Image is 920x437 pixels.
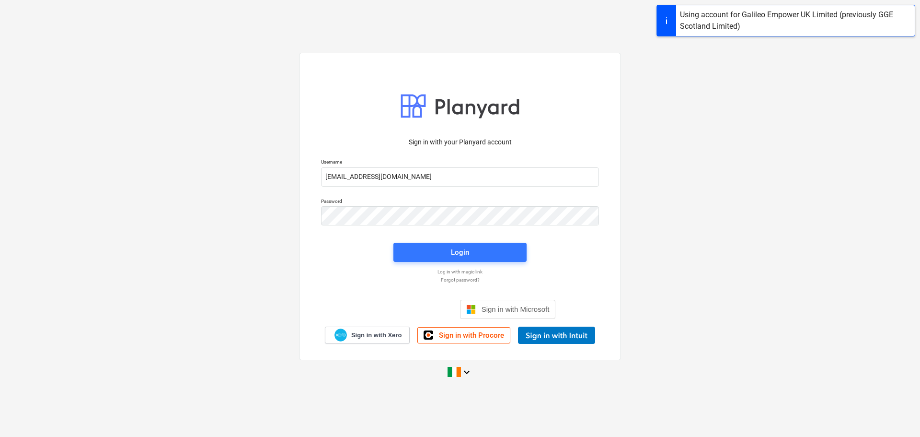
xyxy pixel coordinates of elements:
[321,159,599,167] p: Username
[466,305,476,314] img: Microsoft logo
[680,9,911,32] div: Using account for Galileo Empower UK Limited (previously GGE Scotland Limited)
[482,305,550,313] span: Sign in with Microsoft
[351,331,402,340] span: Sign in with Xero
[451,246,469,259] div: Login
[321,198,599,206] p: Password
[316,269,604,275] a: Log in with magic link
[360,299,457,320] iframe: Sign in with Google Button
[417,327,510,343] a: Sign in with Procore
[393,243,527,262] button: Login
[321,167,599,187] input: Username
[439,331,504,340] span: Sign in with Procore
[461,366,472,378] i: keyboard_arrow_down
[325,327,410,343] a: Sign in with Xero
[321,137,599,147] p: Sign in with your Planyard account
[316,277,604,283] a: Forgot password?
[334,329,347,342] img: Xero logo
